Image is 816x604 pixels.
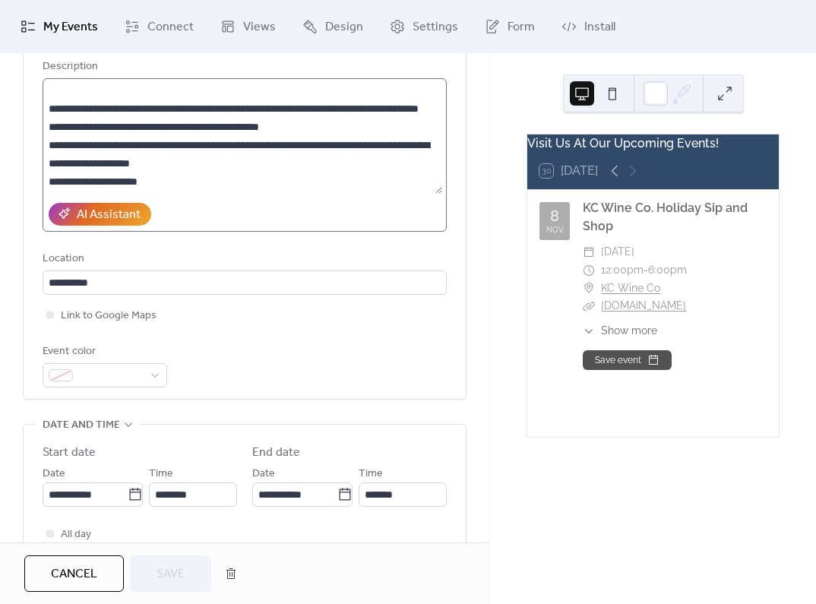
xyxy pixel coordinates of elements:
[9,6,109,47] a: My Events
[43,58,444,76] div: Description
[43,343,164,361] div: Event color
[583,297,595,315] div: ​
[601,323,657,339] span: Show more
[583,261,595,280] div: ​
[252,444,300,462] div: End date
[149,465,173,483] span: Time
[550,6,627,47] a: Install
[49,203,151,226] button: AI Assistant
[77,206,141,224] div: AI Assistant
[43,416,120,435] span: Date and time
[583,201,748,233] a: KC Wine Co. Holiday Sip and Shop
[583,323,657,339] button: ​Show more
[24,555,124,592] button: Cancel
[43,465,65,483] span: Date
[413,18,458,36] span: Settings
[359,465,383,483] span: Time
[291,6,375,47] a: Design
[583,243,595,261] div: ​
[43,444,96,462] div: Start date
[61,526,91,544] span: All day
[147,18,194,36] span: Connect
[644,261,648,280] span: -
[243,18,276,36] span: Views
[601,299,686,311] a: [DOMAIN_NAME]
[378,6,470,47] a: Settings
[601,280,660,298] a: KC Wine Co
[113,6,205,47] a: Connect
[583,280,595,298] div: ​
[209,6,287,47] a: Views
[583,350,672,370] button: Save event
[252,465,275,483] span: Date
[43,18,98,36] span: My Events
[61,307,157,325] span: Link to Google Maps
[550,208,559,223] div: 8
[508,18,535,36] span: Form
[546,226,564,234] div: Nov
[43,250,444,268] div: Location
[325,18,363,36] span: Design
[648,261,687,280] span: 6:00pm
[527,134,779,153] div: Visit Us At Our Upcoming Events!
[601,243,634,261] span: [DATE]
[584,18,615,36] span: Install
[583,323,595,339] div: ​
[473,6,546,47] a: Form
[601,261,644,280] span: 12:00pm
[51,565,97,583] span: Cancel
